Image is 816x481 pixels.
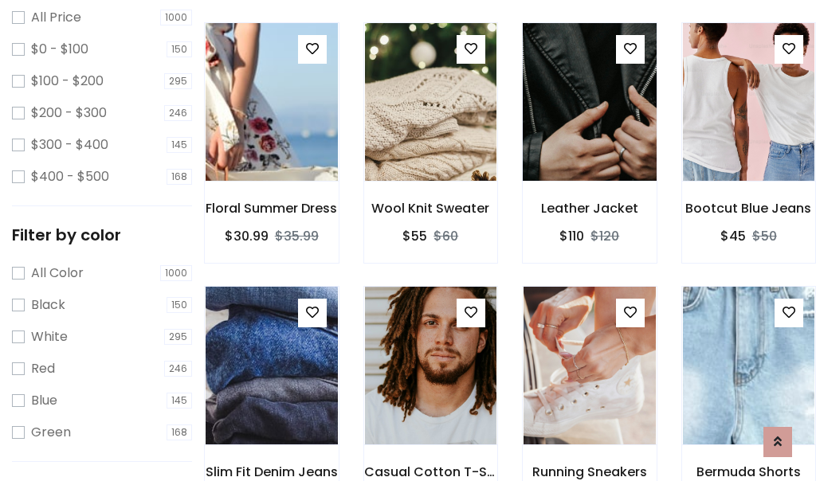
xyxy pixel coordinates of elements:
[164,73,192,89] span: 295
[167,393,192,409] span: 145
[523,201,657,216] h6: Leather Jacket
[31,327,68,346] label: White
[167,169,192,185] span: 168
[160,265,192,281] span: 1000
[752,227,777,245] del: $50
[31,8,81,27] label: All Price
[31,167,109,186] label: $400 - $500
[682,201,816,216] h6: Bootcut Blue Jeans
[433,227,458,245] del: $60
[402,229,427,244] h6: $55
[205,201,339,216] h6: Floral Summer Dress
[31,135,108,154] label: $300 - $400
[167,424,192,440] span: 168
[31,359,55,378] label: Red
[31,40,88,59] label: $0 - $100
[31,72,104,91] label: $100 - $200
[167,137,192,153] span: 145
[523,464,657,479] h6: Running Sneakers
[720,229,746,244] h6: $45
[364,464,498,479] h6: Casual Cotton T-Shirt
[164,361,192,377] span: 246
[164,329,192,345] span: 295
[12,225,192,244] h5: Filter by color
[559,229,584,244] h6: $110
[590,227,619,245] del: $120
[31,423,71,442] label: Green
[205,464,339,479] h6: Slim Fit Denim Jeans
[31,391,57,410] label: Blue
[31,264,84,283] label: All Color
[364,201,498,216] h6: Wool Knit Sweater
[164,105,192,121] span: 246
[31,295,65,315] label: Black
[167,297,192,313] span: 150
[167,41,192,57] span: 150
[225,229,269,244] h6: $30.99
[160,10,192,25] span: 1000
[31,104,107,123] label: $200 - $300
[275,227,319,245] del: $35.99
[682,464,816,479] h6: Bermuda Shorts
